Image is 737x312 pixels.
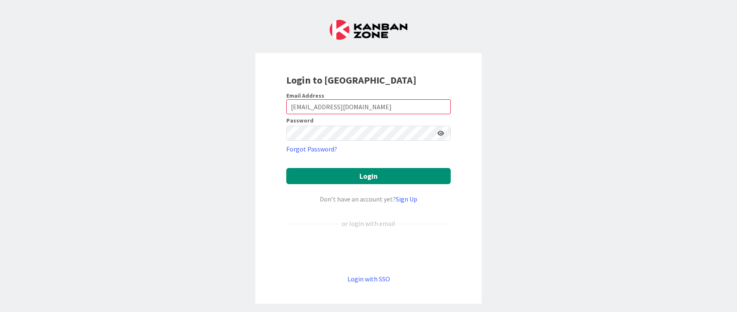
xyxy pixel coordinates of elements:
a: Forgot Password? [286,144,337,154]
iframe: Sign in with Google Button [282,242,455,260]
b: Login to [GEOGRAPHIC_DATA] [286,74,416,86]
button: Login [286,168,451,184]
div: Don’t have an account yet? [286,194,451,204]
label: Email Address [286,92,324,99]
a: Sign Up [396,195,417,203]
img: Kanban Zone [330,20,407,40]
a: Login with SSO [347,275,390,283]
div: or login with email [340,218,397,228]
label: Password [286,118,314,123]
